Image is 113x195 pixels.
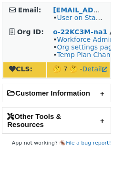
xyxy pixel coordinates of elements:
strong: / [110,28,112,36]
td: 🤔 7 🤔 - [47,62,110,78]
a: User on Staging [57,14,110,21]
h2: Other Tools & Resources [2,107,111,133]
footer: App not working? 🪳 [2,138,111,148]
a: File a bug report! [66,140,111,146]
a: Detail [82,65,107,73]
h2: Customer Information [2,84,111,102]
a: o-22KC3M-na1 [53,28,107,36]
strong: CLS: [9,65,32,73]
strong: Org ID: [17,28,44,36]
span: • [53,14,110,21]
strong: Email: [18,6,41,14]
